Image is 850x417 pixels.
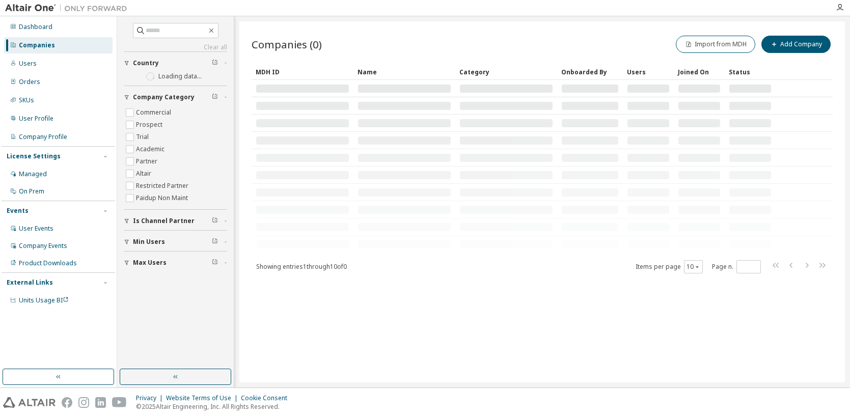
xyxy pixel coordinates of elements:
span: Clear filter [212,259,218,267]
img: instagram.svg [78,397,89,408]
span: Clear filter [212,93,218,101]
label: Restricted Partner [136,180,190,192]
span: Country [133,59,159,67]
span: Clear filter [212,217,218,225]
img: Altair One [5,3,132,13]
div: External Links [7,279,53,287]
button: 10 [687,263,700,271]
img: facebook.svg [62,397,72,408]
div: Orders [19,78,40,86]
span: Company Category [133,93,195,101]
div: Events [7,207,29,215]
div: Website Terms of Use [166,394,241,402]
div: Company Profile [19,133,67,141]
span: Is Channel Partner [133,217,195,225]
button: Add Company [761,36,831,53]
div: Cookie Consent [241,394,293,402]
label: Commercial [136,106,173,119]
img: altair_logo.svg [3,397,56,408]
label: Altair [136,168,153,180]
button: Max Users [124,252,227,274]
span: Clear filter [212,238,218,246]
div: Category [459,64,553,80]
div: Managed [19,170,47,178]
button: Company Category [124,86,227,108]
div: Privacy [136,394,166,402]
div: Onboarded By [561,64,619,80]
div: Dashboard [19,23,52,31]
button: Country [124,52,227,74]
span: Units Usage BI [19,296,69,304]
label: Trial [136,131,151,143]
span: Items per page [636,260,703,273]
div: Name [358,64,451,80]
div: Product Downloads [19,259,77,267]
label: Prospect [136,119,164,131]
div: License Settings [7,152,61,160]
span: Showing entries 1 through 10 of 0 [256,262,347,271]
span: Clear filter [212,59,218,67]
span: Min Users [133,238,165,246]
span: Page n. [712,260,761,273]
div: Company Events [19,242,67,250]
img: linkedin.svg [95,397,106,408]
label: Academic [136,143,167,155]
span: Max Users [133,259,167,267]
img: youtube.svg [112,397,127,408]
a: Clear all [124,43,227,51]
label: Paidup Non Maint [136,192,190,204]
div: User Events [19,225,53,233]
div: User Profile [19,115,53,123]
div: On Prem [19,187,44,196]
div: SKUs [19,96,34,104]
p: © 2025 Altair Engineering, Inc. All Rights Reserved. [136,402,293,411]
div: Users [19,60,37,68]
button: Min Users [124,231,227,253]
div: Status [729,64,772,80]
label: Partner [136,155,159,168]
div: MDH ID [256,64,349,80]
div: Joined On [678,64,721,80]
div: Companies [19,41,55,49]
button: Import from MDH [676,36,755,53]
label: Loading data... [158,72,202,80]
button: Is Channel Partner [124,210,227,232]
div: Users [627,64,670,80]
span: Companies (0) [252,37,322,51]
